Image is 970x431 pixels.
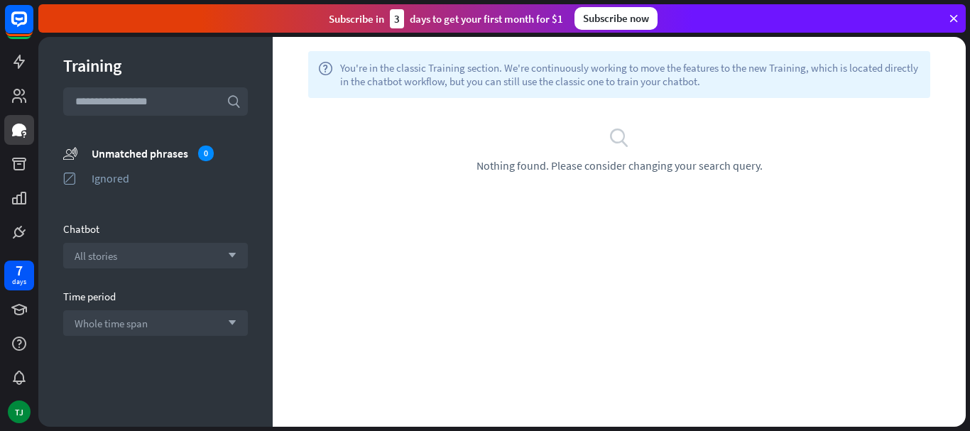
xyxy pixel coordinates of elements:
[63,146,77,160] i: unmatched_phrases
[318,61,333,88] i: help
[63,55,248,77] div: Training
[227,94,241,109] i: search
[92,146,248,161] div: Unmatched phrases
[574,7,658,30] div: Subscribe now
[92,171,248,185] div: Ignored
[75,249,117,263] span: All stories
[8,400,31,423] div: TJ
[221,319,236,327] i: arrow_down
[63,290,248,303] div: Time period
[16,264,23,277] div: 7
[329,9,563,28] div: Subscribe in days to get your first month for $1
[63,222,248,236] div: Chatbot
[198,146,214,161] div: 0
[11,6,54,48] button: Open LiveChat chat widget
[340,61,920,88] span: You're in the classic Training section. We're continuously working to move the features to the ne...
[12,277,26,287] div: days
[4,261,34,290] a: 7 days
[476,158,763,173] span: Nothing found. Please consider changing your search query.
[390,9,404,28] div: 3
[75,317,148,330] span: Whole time span
[221,251,236,260] i: arrow_down
[63,171,77,185] i: ignored
[609,126,630,148] i: search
